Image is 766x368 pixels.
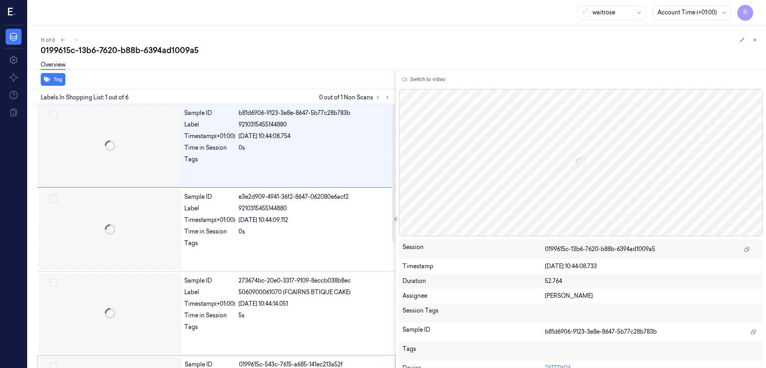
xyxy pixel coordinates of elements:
div: [DATE] 10:44:09.112 [239,216,391,224]
div: e3e2d909-4941-36f2-8647-062080e6acf2 [239,193,391,201]
div: Session Tags [403,307,545,319]
span: 9210315455144880 [239,204,287,213]
div: 0199615c-13b6-7620-b88b-6394ad1009a5 [41,45,760,56]
div: 52.764 [545,277,759,285]
div: 0s [239,144,391,152]
div: Time in Session [184,228,235,236]
div: Label [184,121,235,129]
div: [PERSON_NAME] [545,292,759,300]
div: Assignee [403,292,545,300]
span: Labels In Shopping List: 1 out of 6 [41,93,128,102]
div: [DATE] 10:44:08.733 [545,262,759,271]
button: Tag [41,73,65,86]
div: Timestamp (+01:00) [184,300,235,308]
div: Tags [184,155,235,168]
div: Time in Session [184,144,235,152]
button: Select row [49,279,57,287]
span: 9210315455144880 [239,121,287,129]
span: b81d6906-9123-3e8e-8647-5b77c28b783b [545,328,657,336]
div: Tags [184,323,235,336]
div: b81d6906-9123-3e8e-8647-5b77c28b783b [239,109,391,117]
div: 5s [239,311,391,320]
div: Sample ID [184,277,235,285]
button: Select row [49,111,57,119]
span: 11 of 0 [41,37,55,44]
div: Timestamp (+01:00) [184,216,235,224]
button: R [737,5,753,21]
div: Sample ID [403,326,545,338]
div: Label [184,204,235,213]
div: Sample ID [184,193,235,201]
div: Session [403,243,545,256]
div: Tags [184,239,235,252]
button: Switch to video [399,73,449,86]
div: Sample ID [184,109,235,117]
div: Label [184,288,235,297]
span: 0 out of 1 Non Scans [319,93,392,102]
span: 5060900061070 (FCAIRNS BTIQUE CAKE) [239,288,351,297]
div: Timestamp [403,262,545,271]
button: Select row [49,195,57,203]
div: [DATE] 10:44:14.051 [239,300,391,308]
div: [DATE] 10:44:08.754 [239,132,391,140]
div: Duration [403,277,545,285]
div: 273674bc-20e0-3317-9109-8eccb038b8ec [239,277,391,285]
div: Tags [403,345,545,358]
span: 0199615c-13b6-7620-b88b-6394ad1009a5 [545,245,655,253]
div: Timestamp (+01:00) [184,132,235,140]
div: 0s [239,228,391,236]
div: Time in Session [184,311,235,320]
a: Overview [41,61,65,70]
